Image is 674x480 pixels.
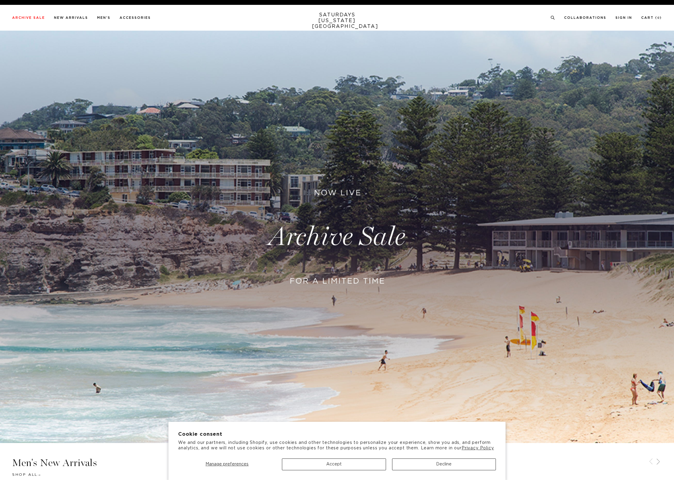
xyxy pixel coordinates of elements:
[615,16,632,19] a: Sign In
[392,458,496,470] button: Decline
[178,440,496,451] p: We and our partners, including Shopify, use cookies and other technologies to personalize your ex...
[564,16,606,19] a: Collaborations
[462,446,494,450] a: Privacy Policy
[205,462,249,466] span: Manage preferences
[12,458,662,468] h3: Men's New Arrivals
[178,431,496,437] h2: Cookie consent
[97,16,110,19] a: Men's
[12,473,40,476] a: Shop All
[312,12,362,29] a: SATURDAYS[US_STATE][GEOGRAPHIC_DATA]
[282,458,386,470] button: Accept
[641,16,662,19] a: Cart (0)
[120,16,151,19] a: Accessories
[12,16,45,19] a: Archive Sale
[657,17,660,19] small: 0
[54,16,88,19] a: New Arrivals
[178,458,276,470] button: Manage preferences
